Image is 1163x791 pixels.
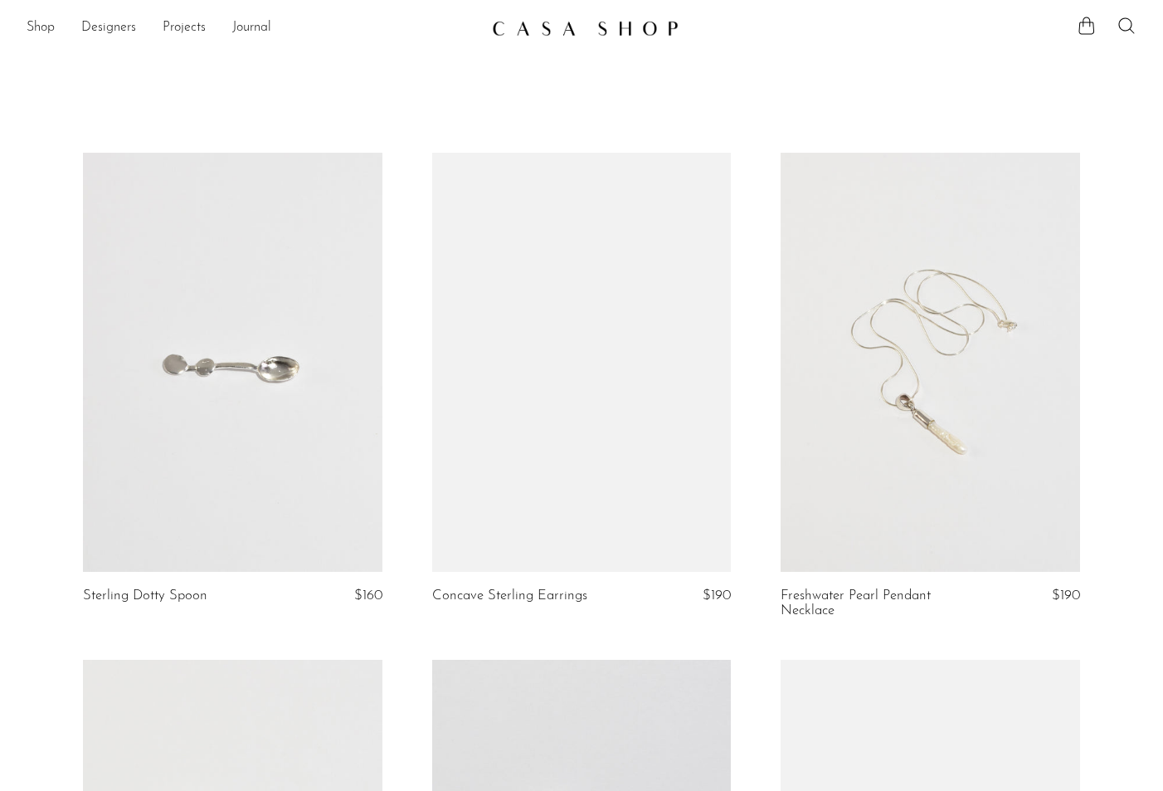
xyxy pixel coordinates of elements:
a: Projects [163,17,206,39]
span: $190 [1052,588,1080,603]
nav: Desktop navigation [27,14,479,42]
ul: NEW HEADER MENU [27,14,479,42]
span: $190 [703,588,731,603]
span: $160 [354,588,382,603]
a: Journal [232,17,271,39]
a: Sterling Dotty Spoon [83,588,207,603]
a: Freshwater Pearl Pendant Necklace [781,588,980,619]
a: Concave Sterling Earrings [432,588,587,603]
a: Designers [81,17,136,39]
a: Shop [27,17,55,39]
